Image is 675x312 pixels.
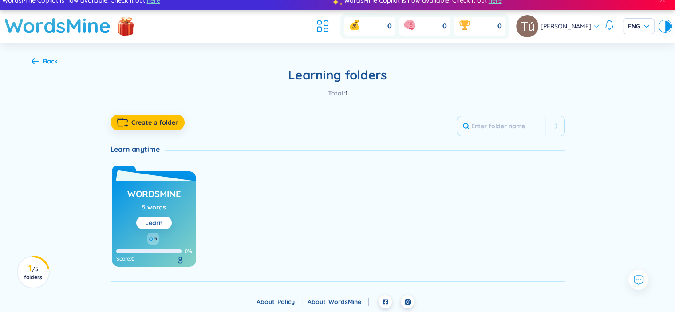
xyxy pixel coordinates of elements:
h3: WordsMine [127,188,181,205]
span: Create a folder [131,118,178,127]
span: 0 [497,21,502,31]
div: : [116,255,192,262]
div: About [308,297,369,307]
h3: 1 [23,265,43,280]
span: 0 [387,21,392,31]
img: flashSalesIcon.a7f4f837.png [117,12,134,39]
a: WordsMine [127,186,181,202]
span: 0 [131,255,134,262]
a: Back [32,58,58,66]
img: avatar [516,15,538,37]
span: 5 [154,235,157,242]
span: Total : [328,89,345,97]
div: 5 words [142,202,166,212]
a: WordsMine [328,298,369,306]
a: Policy [277,298,302,306]
a: WordsMine [4,10,111,41]
h2: Learning folders [111,67,565,83]
span: Score [116,255,130,262]
span: 0 [442,21,447,31]
a: Learn [145,219,162,227]
input: Enter folder name [457,116,545,136]
div: Back [43,56,58,66]
span: 0% [185,248,192,254]
button: Learn [136,217,172,229]
span: / 5 folders [24,266,42,280]
a: avatar [516,15,541,37]
div: Learn anytime [111,144,165,154]
span: ENG [628,22,649,31]
button: Create a folder [111,115,185,130]
div: About [257,297,302,307]
span: 1 [345,89,347,97]
span: [PERSON_NAME] [541,21,592,31]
